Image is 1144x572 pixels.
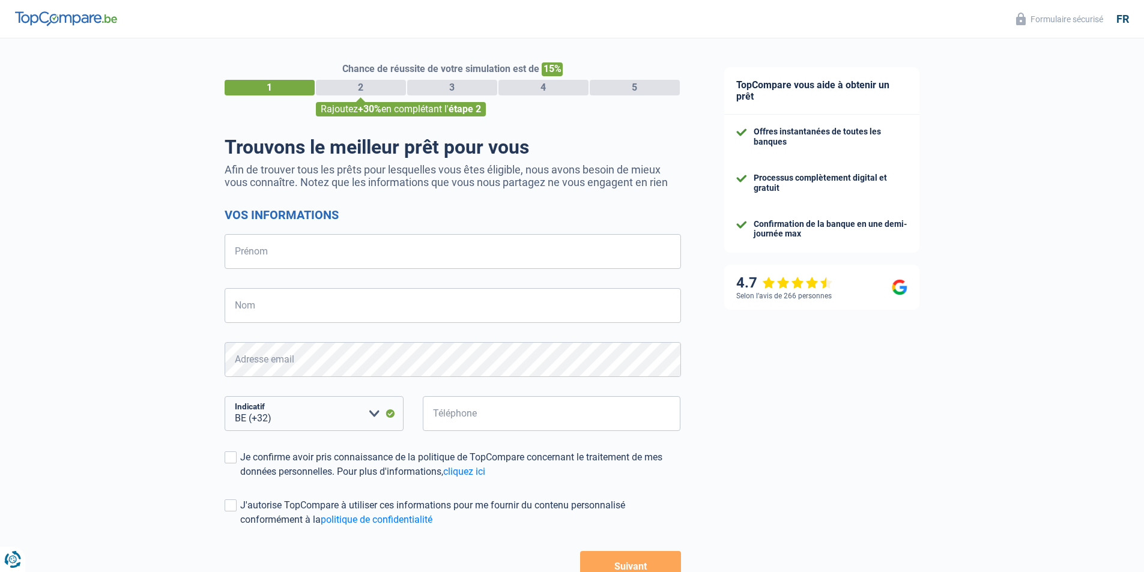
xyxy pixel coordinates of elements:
div: J'autorise TopCompare à utiliser ces informations pour me fournir du contenu personnalisé conform... [240,498,681,527]
div: Offres instantanées de toutes les banques [754,127,907,147]
a: cliquez ici [443,466,485,477]
h1: Trouvons le meilleur prêt pour vous [225,136,681,158]
div: Confirmation de la banque en une demi-journée max [754,219,907,239]
img: TopCompare Logo [15,11,117,26]
div: TopCompare vous aide à obtenir un prêt [724,67,919,115]
div: 2 [316,80,406,95]
div: 4 [498,80,589,95]
p: Afin de trouver tous les prêts pour lesquelles vous êtes éligible, nous avons besoin de mieux vou... [225,163,681,188]
div: 4.7 [736,274,833,292]
span: 15% [542,62,563,76]
div: Rajoutez en complétant l' [316,102,486,116]
span: +30% [358,103,381,115]
span: Chance de réussite de votre simulation est de [342,63,539,74]
a: politique de confidentialité [321,514,432,525]
h2: Vos informations [225,208,681,222]
div: 5 [590,80,680,95]
span: étape 2 [449,103,481,115]
button: Formulaire sécurisé [1009,9,1110,29]
div: Processus complètement digital et gratuit [754,173,907,193]
div: fr [1116,13,1129,26]
div: Selon l’avis de 266 personnes [736,292,832,300]
div: 3 [407,80,497,95]
div: Je confirme avoir pris connaissance de la politique de TopCompare concernant le traitement de mes... [240,450,681,479]
div: 1 [225,80,315,95]
input: 401020304 [423,396,681,431]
